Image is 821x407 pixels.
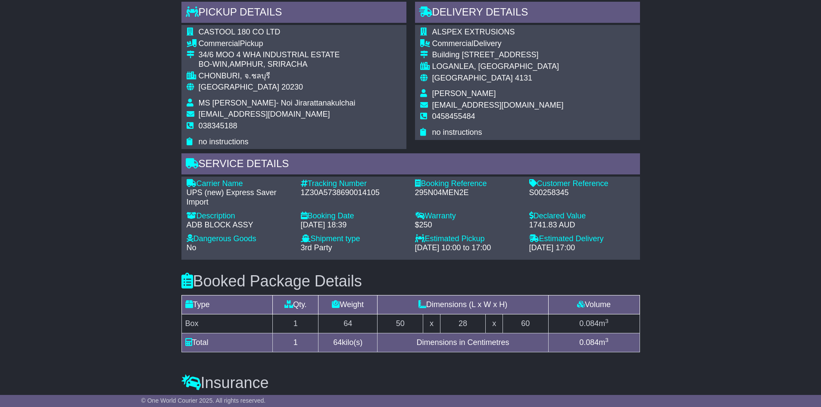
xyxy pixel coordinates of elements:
span: Commercial [199,39,240,48]
div: ADB BLOCK ASSY [187,221,292,230]
div: Tracking Number [301,179,406,189]
div: Customer Reference [529,179,635,189]
span: CASTOOL 180 CO LTD [199,28,281,36]
div: S00258345 [529,188,635,198]
div: Delivery [432,39,564,49]
div: BO-WIN,AMPHUR, SRIRACHA [199,60,356,69]
div: [DATE] 10:00 to 17:00 [415,243,521,253]
td: Total [181,333,273,352]
span: [PERSON_NAME] [432,89,496,98]
span: 0.084 [579,338,599,347]
span: 3rd Party [301,243,332,252]
td: 28 [440,314,486,333]
td: 64 [318,314,378,333]
div: Booking Date [301,211,406,221]
td: m [548,314,640,333]
h3: Insurance [181,374,640,391]
td: x [486,314,503,333]
span: no instructions [199,137,249,146]
td: x [423,314,440,333]
div: Service Details [181,153,640,177]
td: Box [181,314,273,333]
td: kilo(s) [318,333,378,352]
span: [GEOGRAPHIC_DATA] [432,74,513,82]
td: m [548,333,640,352]
div: Building [STREET_ADDRESS] [432,50,564,60]
span: no instructions [432,128,482,137]
span: MS [PERSON_NAME]- Noi Jirarattanakulchai [199,99,356,107]
div: CHONBURI, จ.ชลบุรี [199,71,356,81]
div: 34/6 MOO 4 WHA INDUSTRIAL ESTATE [199,50,356,60]
span: 0.084 [579,319,599,328]
span: [EMAIL_ADDRESS][DOMAIN_NAME] [432,101,564,109]
span: 20230 [281,83,303,91]
div: Booking Reference [415,179,521,189]
div: Pickup Details [181,2,406,25]
sup: 3 [605,318,609,324]
td: 1 [273,314,318,333]
span: Commercial [432,39,474,48]
div: 1741.83 AUD [529,221,635,230]
span: 038345188 [199,121,237,130]
h3: Booked Package Details [181,273,640,290]
div: Delivery Details [415,2,640,25]
span: 0458455484 [432,112,475,121]
div: Estimated Delivery [529,234,635,244]
td: Type [181,295,273,314]
div: Declared Value [529,211,635,221]
div: [DATE] 18:39 [301,221,406,230]
div: Carrier Name [187,179,292,189]
div: Pickup [199,39,356,49]
td: 50 [378,314,423,333]
td: Volume [548,295,640,314]
div: [DATE] 17:00 [529,243,635,253]
div: Dangerous Goods [187,234,292,244]
td: 60 [503,314,548,333]
td: Dimensions in Centimetres [378,333,548,352]
div: 295N04MEN2E [415,188,521,198]
div: Warranty [415,211,521,221]
span: © One World Courier 2025. All rights reserved. [141,397,266,404]
td: Weight [318,295,378,314]
span: ALSPEX EXTRUSIONS [432,28,515,36]
div: Description [187,211,292,221]
div: LOGANLEA, [GEOGRAPHIC_DATA] [432,62,564,71]
span: 4131 [515,74,532,82]
div: Shipment type [301,234,406,244]
span: 64 [333,338,342,347]
span: No [187,243,197,252]
td: Dimensions (L x W x H) [378,295,548,314]
span: [EMAIL_ADDRESS][DOMAIN_NAME] [199,110,330,118]
div: UPS (new) Express Saver Import [187,188,292,207]
div: Estimated Pickup [415,234,521,244]
sup: 3 [605,337,609,343]
div: $250 [415,221,521,230]
span: [GEOGRAPHIC_DATA] [199,83,279,91]
td: 1 [273,333,318,352]
td: Qty. [273,295,318,314]
div: 1Z30A5738690014105 [301,188,406,198]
